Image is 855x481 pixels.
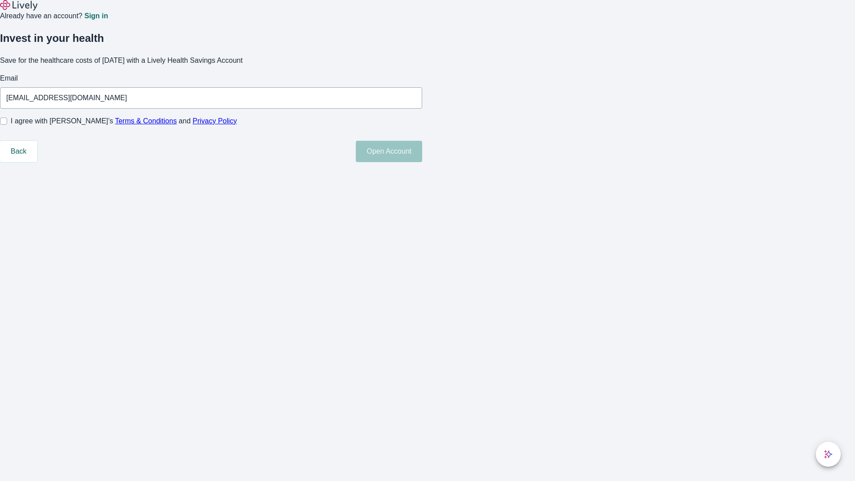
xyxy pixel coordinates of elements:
button: chat [816,442,841,467]
a: Sign in [84,12,108,20]
a: Terms & Conditions [115,117,177,125]
span: I agree with [PERSON_NAME]’s and [11,116,237,126]
svg: Lively AI Assistant [824,450,833,459]
a: Privacy Policy [193,117,237,125]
